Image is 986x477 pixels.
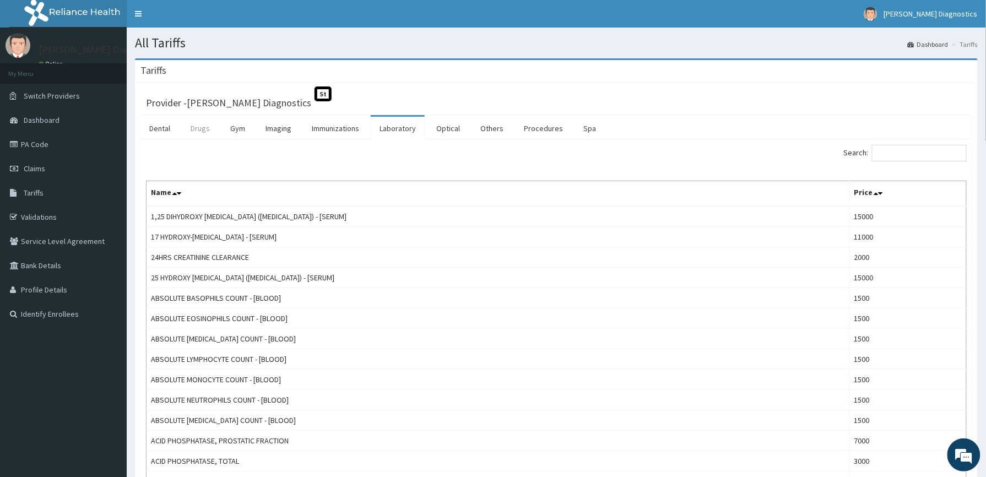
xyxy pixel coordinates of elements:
img: User Image [864,7,877,21]
a: Procedures [515,117,572,140]
td: 1500 [850,410,967,431]
td: 1500 [850,390,967,410]
td: ABSOLUTE [MEDICAL_DATA] COUNT - [BLOOD] [147,410,850,431]
h3: Tariffs [140,66,166,75]
td: ABSOLUTE LYMPHOCYTE COUNT - [BLOOD] [147,349,850,370]
a: Spa [575,117,605,140]
span: St [315,86,332,101]
td: 7000 [850,431,967,451]
li: Tariffs [950,40,978,49]
td: 15000 [850,268,967,288]
td: 1500 [850,288,967,308]
span: Switch Providers [24,91,80,101]
textarea: Type your message and hit 'Enter' [6,301,210,339]
label: Search: [844,145,967,161]
td: 24HRS CREATININE CLEARANCE [147,247,850,268]
td: 1500 [850,308,967,329]
td: ABSOLUTE BASOPHILS COUNT - [BLOOD] [147,288,850,308]
td: 15000 [850,206,967,227]
a: Immunizations [303,117,368,140]
td: ABSOLUTE [MEDICAL_DATA] COUNT - [BLOOD] [147,329,850,349]
th: Name [147,181,850,207]
span: We're online! [64,139,152,250]
td: 1500 [850,349,967,370]
td: ACID PHOSPHATASE, TOTAL [147,451,850,471]
img: User Image [6,33,30,58]
a: Optical [427,117,469,140]
a: Dashboard [908,40,949,49]
td: 25 HYDROXY [MEDICAL_DATA] ([MEDICAL_DATA]) - [SERUM] [147,268,850,288]
td: 1500 [850,329,967,349]
td: 1,25 DIHYDROXY [MEDICAL_DATA] ([MEDICAL_DATA]) - [SERUM] [147,206,850,227]
td: ABSOLUTE MONOCYTE COUNT - [BLOOD] [147,370,850,390]
td: 17 HYDROXY-[MEDICAL_DATA] - [SERUM] [147,227,850,247]
a: Laboratory [371,117,425,140]
td: 1500 [850,370,967,390]
img: d_794563401_company_1708531726252_794563401 [20,55,45,83]
div: Chat with us now [57,62,185,76]
a: Online [39,60,65,68]
span: [PERSON_NAME] Diagnostics [884,9,978,19]
a: Others [472,117,512,140]
a: Drugs [182,117,219,140]
span: Claims [24,164,45,174]
td: 11000 [850,227,967,247]
input: Search: [872,145,967,161]
td: 2000 [850,247,967,268]
th: Price [850,181,967,207]
h1: All Tariffs [135,36,978,50]
h3: Provider - [PERSON_NAME] Diagnostics [146,98,311,108]
span: Dashboard [24,115,59,125]
span: Tariffs [24,188,44,198]
p: [PERSON_NAME] Diagnostics [39,45,163,55]
td: ABSOLUTE NEUTROPHILS COUNT - [BLOOD] [147,390,850,410]
td: ABSOLUTE EOSINOPHILS COUNT - [BLOOD] [147,308,850,329]
td: 3000 [850,451,967,471]
td: ACID PHOSPHATASE, PROSTATIC FRACTION [147,431,850,451]
a: Gym [221,117,254,140]
a: Imaging [257,117,300,140]
div: Minimize live chat window [181,6,207,32]
a: Dental [140,117,179,140]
